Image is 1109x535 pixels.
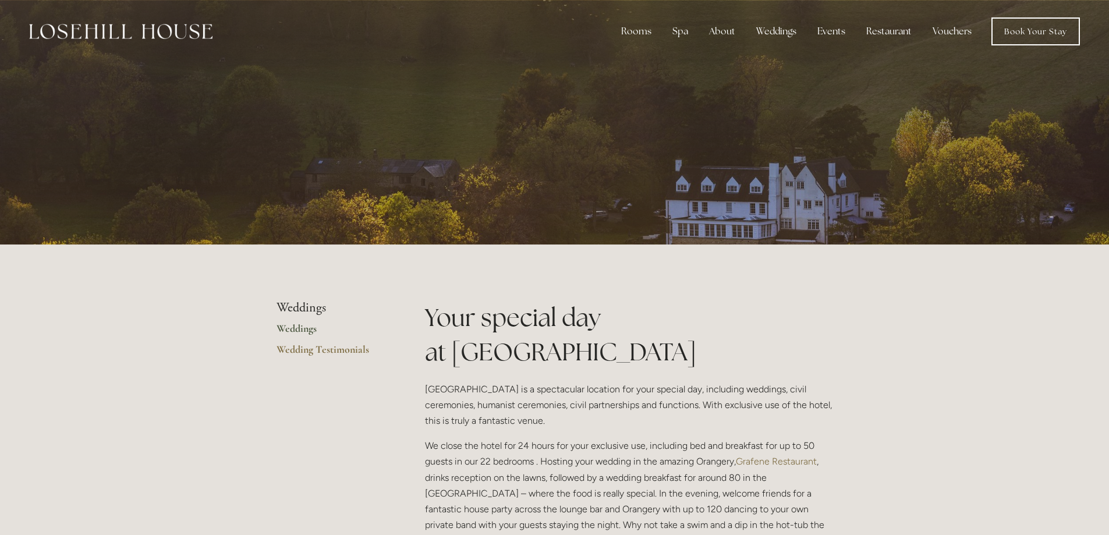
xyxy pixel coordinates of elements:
[991,17,1080,45] a: Book Your Stay
[857,20,921,43] div: Restaurant
[808,20,855,43] div: Events
[425,300,833,369] h1: Your special day at [GEOGRAPHIC_DATA]
[612,20,661,43] div: Rooms
[29,24,212,39] img: Losehill House
[736,456,817,467] a: Grafene Restaurant
[747,20,806,43] div: Weddings
[277,300,388,316] li: Weddings
[425,381,833,429] p: [GEOGRAPHIC_DATA] is a spectacular location for your special day, including weddings, civil cerem...
[700,20,745,43] div: About
[923,20,981,43] a: Vouchers
[663,20,697,43] div: Spa
[277,322,388,343] a: Weddings
[277,343,388,364] a: Wedding Testimonials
